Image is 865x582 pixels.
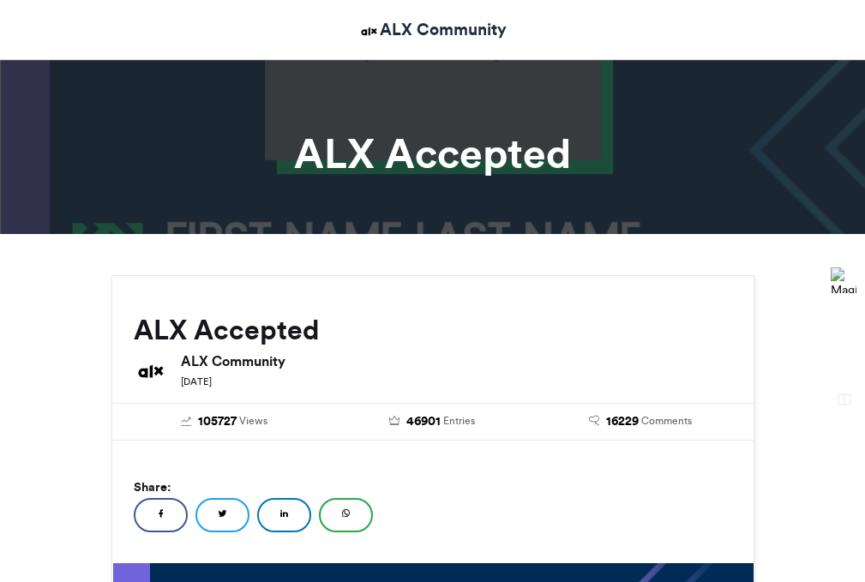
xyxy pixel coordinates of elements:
[181,354,732,368] h6: ALX Community
[239,413,267,429] span: Views
[406,412,441,431] span: 46901
[358,21,380,42] img: ALX Community
[341,412,524,431] a: 46901 Entries
[641,413,692,429] span: Comments
[134,315,732,345] h2: ALX Accepted
[134,354,168,388] img: ALX Community
[181,375,212,387] small: [DATE]
[550,412,732,431] a: 16229 Comments
[198,412,237,431] span: 105727
[358,17,507,42] a: ALX Community
[134,412,316,431] a: 105727 Views
[134,476,732,498] h5: Share:
[443,413,475,429] span: Entries
[34,133,832,174] h1: ALX Accepted
[606,412,639,431] span: 16229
